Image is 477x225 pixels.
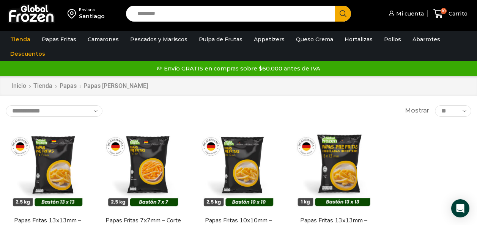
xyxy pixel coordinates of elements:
a: 10 Carrito [431,5,469,23]
a: Abarrotes [409,32,444,47]
nav: Breadcrumb [11,82,148,91]
button: Search button [335,6,351,22]
a: Papas [59,82,77,91]
img: address-field-icon.svg [68,7,79,20]
a: Appetizers [250,32,288,47]
a: Pescados y Mariscos [126,32,191,47]
a: Queso Crema [292,32,337,47]
div: Open Intercom Messenger [451,199,469,217]
h1: Papas [PERSON_NAME] [83,82,148,89]
a: Inicio [11,82,27,91]
a: Papas Fritas [38,32,80,47]
a: Tienda [6,32,34,47]
a: Pulpa de Frutas [195,32,246,47]
a: Descuentos [6,47,49,61]
a: Tienda [33,82,53,91]
span: Mostrar [405,106,429,115]
div: Santiago [79,12,105,20]
span: Carrito [447,10,468,17]
div: Enviar a [79,7,105,12]
a: Pollos [380,32,405,47]
a: Hortalizas [341,32,376,47]
span: 10 [441,8,447,14]
select: Pedido de la tienda [6,105,102,117]
a: Camarones [84,32,123,47]
span: Mi cuenta [394,10,424,17]
a: Mi cuenta [387,6,424,21]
